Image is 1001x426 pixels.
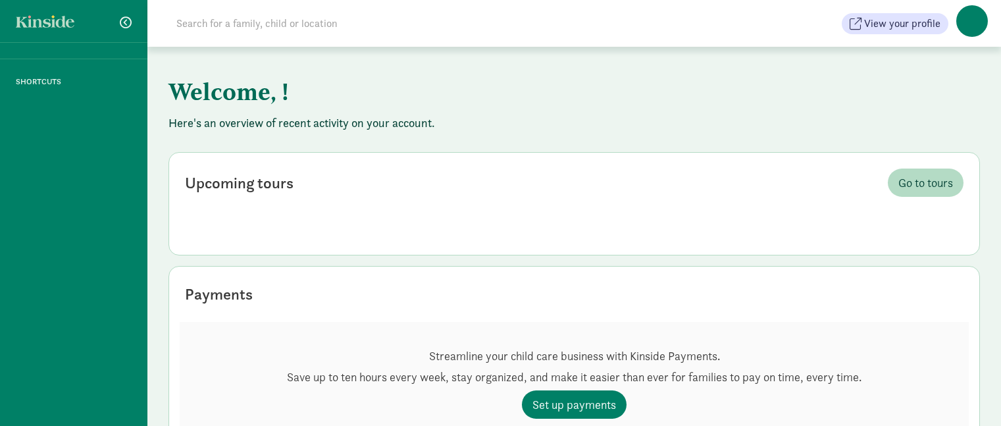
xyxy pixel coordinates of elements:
div: Payments [185,282,253,306]
h1: Welcome, ! [168,68,820,115]
a: Set up payments [522,390,627,419]
a: Go to tours [888,169,963,197]
div: Upcoming tours [185,171,294,195]
span: View your profile [864,16,940,32]
button: View your profile [842,13,948,34]
input: Search for a family, child or location [168,11,538,37]
span: Go to tours [898,174,953,192]
p: Streamline your child care business with Kinside Payments. [287,348,861,364]
span: Set up payments [532,396,616,413]
p: Save up to ten hours every week, stay organized, and make it easier than ever for families to pay... [287,369,861,385]
p: Here's an overview of recent activity on your account. [168,115,980,131]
